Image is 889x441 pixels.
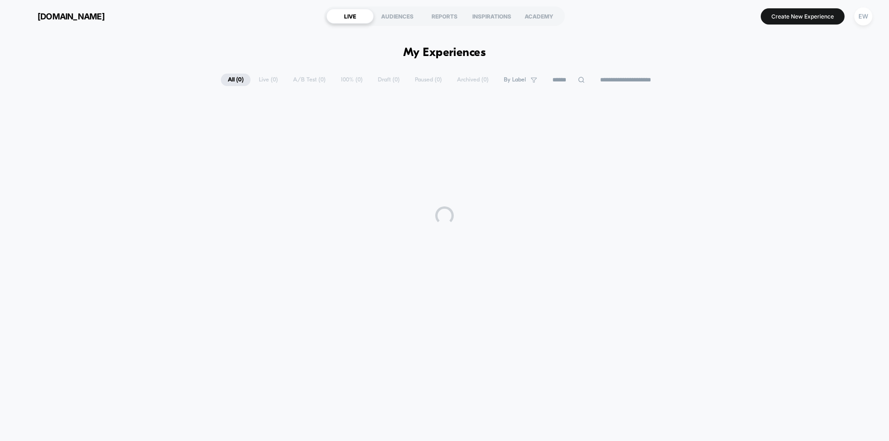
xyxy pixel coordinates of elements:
h1: My Experiences [403,46,486,60]
button: [DOMAIN_NAME] [14,9,107,24]
button: Create New Experience [761,8,845,25]
span: [DOMAIN_NAME] [38,12,105,21]
div: ACADEMY [515,9,563,24]
span: All ( 0 ) [221,74,250,86]
div: REPORTS [421,9,468,24]
div: EW [854,7,872,25]
div: AUDIENCES [374,9,421,24]
span: By Label [504,76,526,83]
div: INSPIRATIONS [468,9,515,24]
button: EW [851,7,875,26]
div: LIVE [326,9,374,24]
